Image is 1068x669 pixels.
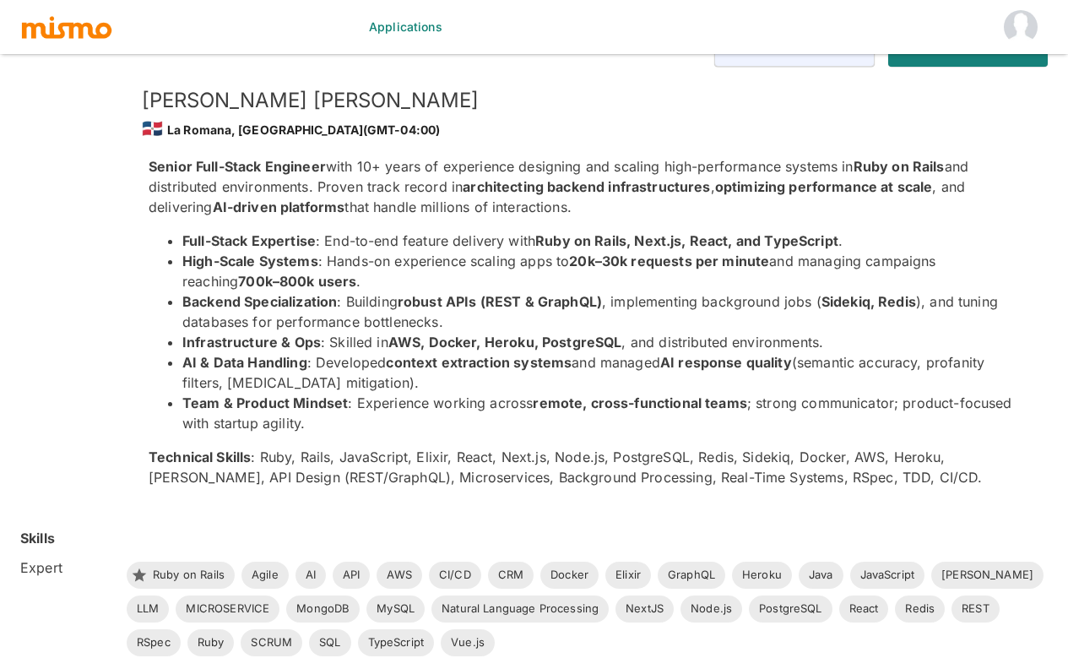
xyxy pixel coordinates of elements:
[366,601,425,617] span: MySQL
[377,567,421,584] span: AWS
[732,567,792,584] span: Heroku
[20,557,113,578] h6: Expert
[182,354,307,371] strong: AI & Data Handling
[182,231,1021,251] li: : End-to-end feature delivery with .
[358,634,435,651] span: TypeScript
[658,567,725,584] span: GraphQL
[142,87,1021,114] h5: [PERSON_NAME] [PERSON_NAME]
[182,334,321,351] strong: Infrastructure & Ops
[660,354,792,371] strong: AI response quality
[680,601,742,617] span: Node.js
[821,293,916,310] strong: Sidekiq, Redis
[839,601,889,617] span: React
[749,601,832,617] span: PostgreSQL
[176,601,279,617] span: MICROSERVICE
[182,352,1021,393] li: : Developed and managed (semantic accuracy, profanity filters, [MEDICAL_DATA] mitigation).
[142,114,1021,143] div: La Romana, [GEOGRAPHIC_DATA] (GMT-04:00)
[605,567,651,584] span: Elixir
[309,634,350,651] span: SQL
[182,232,316,249] strong: Full-Stack Expertise
[187,634,235,651] span: Ruby
[488,567,534,584] span: CRM
[241,567,289,584] span: Agile
[182,394,348,411] strong: Team & Product Mindset
[388,334,622,351] strong: AWS, Docker, Heroku, PostgreSQL
[615,601,674,617] span: NextJS
[1004,10,1038,44] img: HM wayfinder
[149,447,1021,487] p: : Ruby, Rails, JavaScript, Elixir, React, Next.js, Node.js, PostgreSQL, Redis, Sidekiq, Docker, A...
[127,634,181,651] span: RSpec
[463,178,710,195] strong: architecting backend infrastructures
[241,634,302,651] span: SCRUM
[182,293,337,310] strong: Backend Specialization
[127,601,169,617] span: LLM
[182,253,318,269] strong: High-Scale Systems
[238,273,356,290] strong: 700k–800k users
[182,291,1021,332] li: : Building , implementing background jobs ( ), and tuning databases for performance bottlenecks.
[386,354,572,371] strong: context extraction systems
[142,118,163,139] span: 🇩🇴
[149,158,326,175] strong: Senior Full-Stack Engineer
[149,449,251,465] strong: Technical Skills
[398,293,602,310] strong: robust APIs (REST & GraphQL)
[182,332,1021,352] li: : Skilled in , and distributed environments.
[333,567,370,584] span: API
[799,567,843,584] span: Java
[20,14,113,40] img: logo
[20,87,122,188] img: heqj8r5mwljcblfq40oaz2bawvnx
[429,567,481,584] span: CI/CD
[951,601,1000,617] span: REST
[182,393,1021,433] li: : Experience working across ; strong communicator; product-focused with startup agility.
[20,528,55,548] h6: Skills
[715,178,933,195] strong: optimizing performance at scale
[533,394,747,411] strong: remote, cross-functional teams
[535,232,838,249] strong: Ruby on Rails, Next.js, React, and TypeScript
[569,253,769,269] strong: 20k–30k requests per minute
[286,601,360,617] span: MongoDB
[441,634,495,651] span: Vue.js
[143,567,235,584] span: Ruby on Rails
[213,199,345,215] strong: AI-driven platforms
[854,158,945,175] strong: Ruby on Rails
[850,567,925,584] span: JavaScript
[895,601,945,617] span: Redis
[431,601,609,617] span: Natural Language Processing
[295,567,326,584] span: AI
[931,567,1044,584] span: [PERSON_NAME]
[149,156,1021,217] p: with 10+ years of experience designing and scaling high-performance systems in and distributed en...
[540,567,599,584] span: Docker
[182,251,1021,291] li: : Hands-on experience scaling apps to and managing campaigns reaching .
